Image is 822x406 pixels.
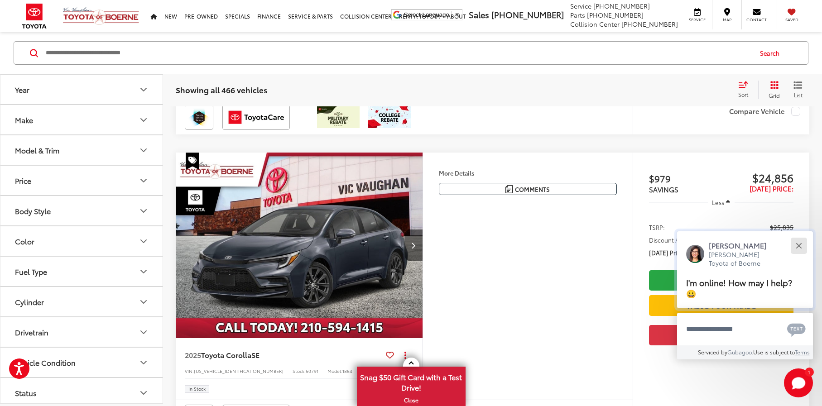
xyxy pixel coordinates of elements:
[469,9,489,20] span: Sales
[439,170,617,176] h4: More Details
[138,296,149,307] div: Cylinder
[717,17,737,23] span: Map
[327,368,342,374] span: Model:
[15,146,59,154] div: Model & Trim
[587,10,644,19] span: [PHONE_NUMBER]
[0,135,163,165] button: Model & TrimModel & Trim
[787,81,809,99] button: List View
[784,368,813,397] button: Toggle Chat Window
[712,198,724,206] span: Less
[738,91,748,98] span: Sort
[593,1,650,10] span: [PHONE_NUMBER]
[138,236,149,247] div: Color
[138,115,149,125] div: Make
[15,328,48,336] div: Drivetrain
[505,185,513,193] img: Comments
[0,75,163,104] button: YearYear
[138,357,149,368] div: Vehicle Condition
[687,17,707,23] span: Service
[138,387,149,398] div: Status
[15,115,33,124] div: Make
[45,42,751,64] input: Search by Make, Model, or Keyword
[649,172,721,185] span: $979
[570,10,585,19] span: Parts
[404,351,406,358] span: dropdown dots
[15,237,34,245] div: Color
[795,348,810,356] a: Terms
[515,185,550,194] span: Comments
[570,1,591,10] span: Service
[293,368,306,374] span: Stock:
[0,105,163,134] button: MakeMake
[709,240,776,250] p: [PERSON_NAME]
[649,235,700,244] span: Discount Amount:
[404,229,423,261] button: Next image
[621,19,678,29] span: [PHONE_NUMBER]
[138,84,149,95] div: Year
[176,84,267,95] span: Showing all 466 vehicles
[698,348,727,356] span: Serviced by
[677,231,813,359] div: Close[PERSON_NAME][PERSON_NAME] Toyota of BoerneI'm online! How may I help? 😀Type your messageCha...
[721,171,793,184] span: $24,856
[368,106,411,128] img: /static/brand-toyota/National_Assets/toyota-college-grad.jpeg?height=48
[649,325,793,345] button: Get Price Now
[787,322,806,337] svg: Text
[175,153,423,338] div: 2025 Toyota Corolla SE 0
[138,205,149,216] div: Body Style
[0,317,163,347] button: DrivetrainDrivetrain
[317,106,360,128] img: /static/brand-toyota/National_Assets/toyota-military-rebate.jpeg?height=48
[734,81,758,99] button: Select sort value
[782,17,802,23] span: Saved
[15,297,44,306] div: Cylinder
[15,267,47,276] div: Fuel Type
[439,183,617,195] button: Comments
[491,9,564,20] span: [PHONE_NUMBER]
[188,387,206,391] span: In Stock
[746,17,767,23] span: Contact
[186,153,199,170] span: Special
[729,107,800,116] label: Compare Vehicle
[224,106,288,128] img: ToyotaCare Vic Vaughan Toyota of Boerne Boerne TX
[15,176,31,185] div: Price
[187,106,212,128] img: Toyota Safety Sense Vic Vaughan Toyota of Boerne Boerne TX
[649,295,793,315] a: Value Your Trade
[138,327,149,338] div: Drivetrain
[62,7,139,25] img: Vic Vaughan Toyota of Boerne
[15,85,29,94] div: Year
[175,153,423,338] a: 2025 Toyota Corolla SE2025 Toyota Corolla SE2025 Toyota Corolla SE2025 Toyota Corolla SE
[789,236,808,255] button: Close
[138,175,149,186] div: Price
[769,91,780,99] span: Grid
[751,42,793,64] button: Search
[398,347,413,363] button: Actions
[138,266,149,277] div: Fuel Type
[194,368,284,374] span: [US_VEHICLE_IDENTIFICATION_NUMBER]
[686,276,792,299] span: I'm online! How may I help? 😀
[649,223,665,232] span: TSRP:
[677,313,813,345] textarea: Type your message
[342,368,352,374] span: 1864
[201,349,251,360] span: Toyota Corolla
[185,349,201,360] span: 2025
[570,19,620,29] span: Collision Center
[649,270,793,291] a: Check Availability
[708,194,735,210] button: Less
[753,348,795,356] span: Use is subject to
[750,183,793,193] span: [DATE] Price:
[758,81,787,99] button: Grid View
[306,368,318,374] span: 50791
[15,206,51,215] div: Body Style
[770,223,793,232] span: $25,835
[358,368,465,395] span: Snag $50 Gift Card with a Test Drive!
[175,153,423,339] img: 2025 Toyota Corolla SE
[251,349,260,360] span: SE
[0,287,163,316] button: CylinderCylinder
[185,350,382,360] a: 2025Toyota CorollaSE
[0,348,163,377] button: Vehicle ConditionVehicle Condition
[0,196,163,225] button: Body StyleBody Style
[0,257,163,286] button: Fuel TypeFuel Type
[808,370,810,374] span: 1
[727,348,753,356] a: Gubagoo.
[709,250,776,268] p: [PERSON_NAME] Toyota of Boerne
[649,184,678,194] span: SAVINGS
